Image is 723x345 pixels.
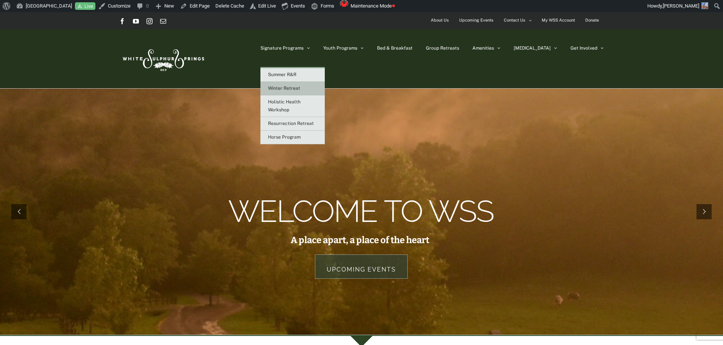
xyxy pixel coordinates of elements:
span: About Us [431,15,449,26]
a: Live [75,2,95,10]
a: Group Retreats [426,29,459,67]
a: Donate [580,12,604,29]
span: Holistic Health Workshop [268,99,301,112]
span: Get Involved [570,46,597,50]
span: Signature Programs [260,46,304,50]
span: [MEDICAL_DATA] [514,46,551,50]
a: Summer R&R [260,68,325,82]
rs-layer: A place apart, a place of the heart [291,236,429,244]
span: Winter Retreat [268,86,300,91]
nav: Main Menu [260,29,604,67]
a: About Us [426,12,454,29]
span: Horse Program [268,134,301,140]
a: Resurrection Retreat [260,117,325,131]
nav: Secondary Menu [426,12,604,29]
span: Contact Us [504,15,525,26]
a: Upcoming Events [315,254,408,279]
span: My WSS Account [542,15,575,26]
span: Donate [585,15,599,26]
a: [MEDICAL_DATA] [514,29,557,67]
span: Bed & Breakfast [377,46,413,50]
a: Get Involved [570,29,604,67]
a: My WSS Account [537,12,580,29]
rs-layer: Welcome to WSS [228,203,494,220]
span: Resurrection Retreat [268,121,314,126]
a: Winter Retreat [260,82,325,95]
a: Amenities [472,29,500,67]
img: SusannePappal-66x66.jpg [701,2,708,9]
span: Summer R&R [268,72,296,77]
span: Youth Programs [323,46,357,50]
span: Group Retreats [426,46,459,50]
span: Upcoming Events [459,15,494,26]
a: Youth Programs [323,29,364,67]
img: White Sulphur Springs Logo [119,41,206,76]
a: Bed & Breakfast [377,29,413,67]
a: Signature Programs [260,29,310,67]
a: Holistic Health Workshop [260,95,325,117]
span: Amenities [472,46,494,50]
span: [PERSON_NAME] [663,3,699,9]
a: Horse Program [260,131,325,144]
a: Contact Us [499,12,536,29]
a: Upcoming Events [454,12,499,29]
